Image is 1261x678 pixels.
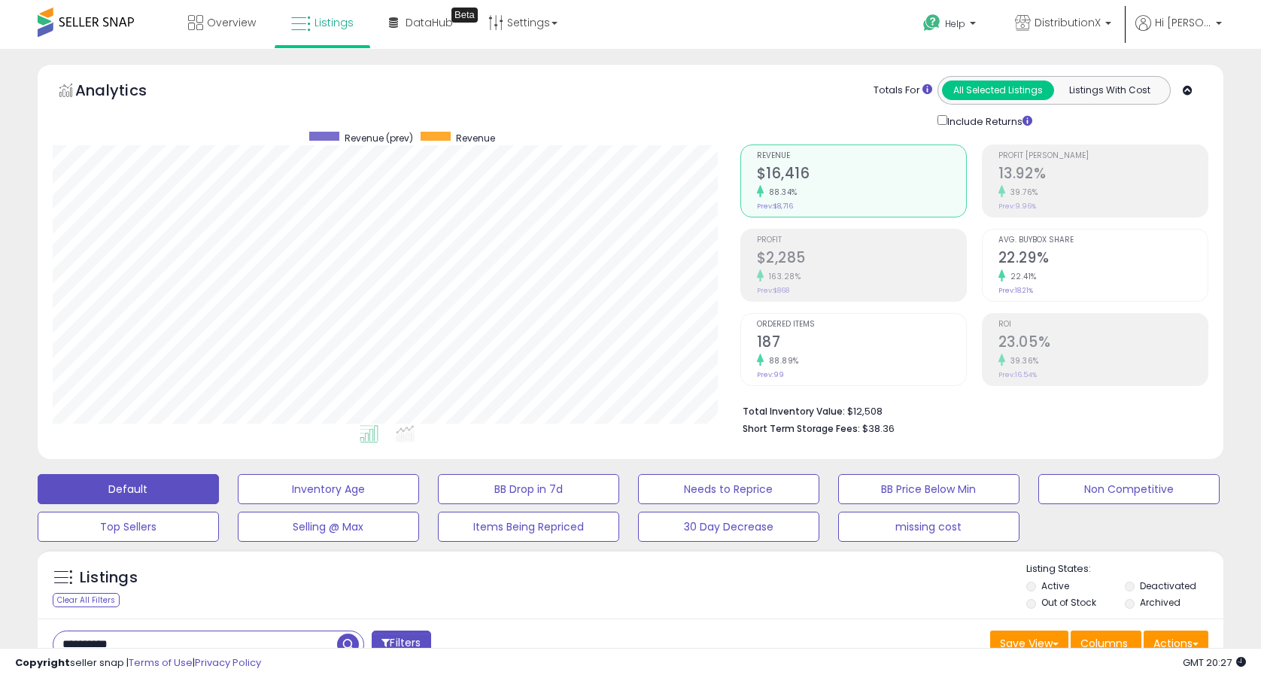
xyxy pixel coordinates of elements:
span: Revenue [757,152,966,160]
small: 22.41% [1005,271,1037,282]
div: Clear All Filters [53,593,120,607]
button: Selling @ Max [238,512,419,542]
h2: 187 [757,333,966,354]
div: Totals For [874,84,932,98]
h2: 13.92% [998,165,1208,185]
h5: Listings [80,567,138,588]
span: ROI [998,321,1208,329]
button: BB Drop in 7d [438,474,619,504]
a: Privacy Policy [195,655,261,670]
small: 88.89% [764,355,799,366]
a: Hi [PERSON_NAME] [1135,15,1222,49]
h2: 23.05% [998,333,1208,354]
h2: $16,416 [757,165,966,185]
button: 30 Day Decrease [638,512,819,542]
p: Listing States: [1026,562,1223,576]
span: DataHub [406,15,453,30]
span: Help [945,17,965,30]
span: Hi [PERSON_NAME] [1155,15,1211,30]
span: Revenue (prev) [345,132,413,144]
b: Total Inventory Value: [743,405,845,418]
span: Avg. Buybox Share [998,236,1208,245]
small: Prev: 16.54% [998,370,1037,379]
button: Items Being Repriced [438,512,619,542]
small: 39.76% [1005,187,1038,198]
small: Prev: 99 [757,370,784,379]
label: Out of Stock [1041,596,1096,609]
small: Prev: $8,716 [757,202,793,211]
span: Overview [207,15,256,30]
div: seller snap | | [15,656,261,670]
a: Help [911,2,991,49]
button: Actions [1144,631,1208,656]
h2: 22.29% [998,249,1208,269]
div: Include Returns [926,112,1050,129]
button: Non Competitive [1038,474,1220,504]
i: Get Help [922,14,941,32]
button: Listings With Cost [1053,81,1165,100]
button: Filters [372,631,430,657]
span: Profit [757,236,966,245]
b: Short Term Storage Fees: [743,422,860,435]
h2: $2,285 [757,249,966,269]
div: Tooltip anchor [451,8,478,23]
button: missing cost [838,512,1019,542]
small: 39.36% [1005,355,1039,366]
span: Profit [PERSON_NAME] [998,152,1208,160]
label: Deactivated [1140,579,1196,592]
li: $12,508 [743,401,1198,419]
small: 163.28% [764,271,801,282]
button: Columns [1071,631,1141,656]
a: Terms of Use [129,655,193,670]
strong: Copyright [15,655,70,670]
span: $38.36 [862,421,895,436]
span: 2025-10-13 20:27 GMT [1183,655,1246,670]
span: Revenue [456,132,495,144]
label: Active [1041,579,1069,592]
button: Needs to Reprice [638,474,819,504]
button: BB Price Below Min [838,474,1019,504]
small: Prev: 9.96% [998,202,1036,211]
button: Default [38,474,219,504]
small: 88.34% [764,187,798,198]
label: Archived [1140,596,1180,609]
span: Ordered Items [757,321,966,329]
button: Save View [990,631,1068,656]
small: Prev: 18.21% [998,286,1033,295]
h5: Analytics [75,80,176,105]
span: DistributionX [1035,15,1101,30]
span: Listings [314,15,354,30]
small: Prev: $868 [757,286,789,295]
button: Top Sellers [38,512,219,542]
button: All Selected Listings [942,81,1054,100]
button: Inventory Age [238,474,419,504]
